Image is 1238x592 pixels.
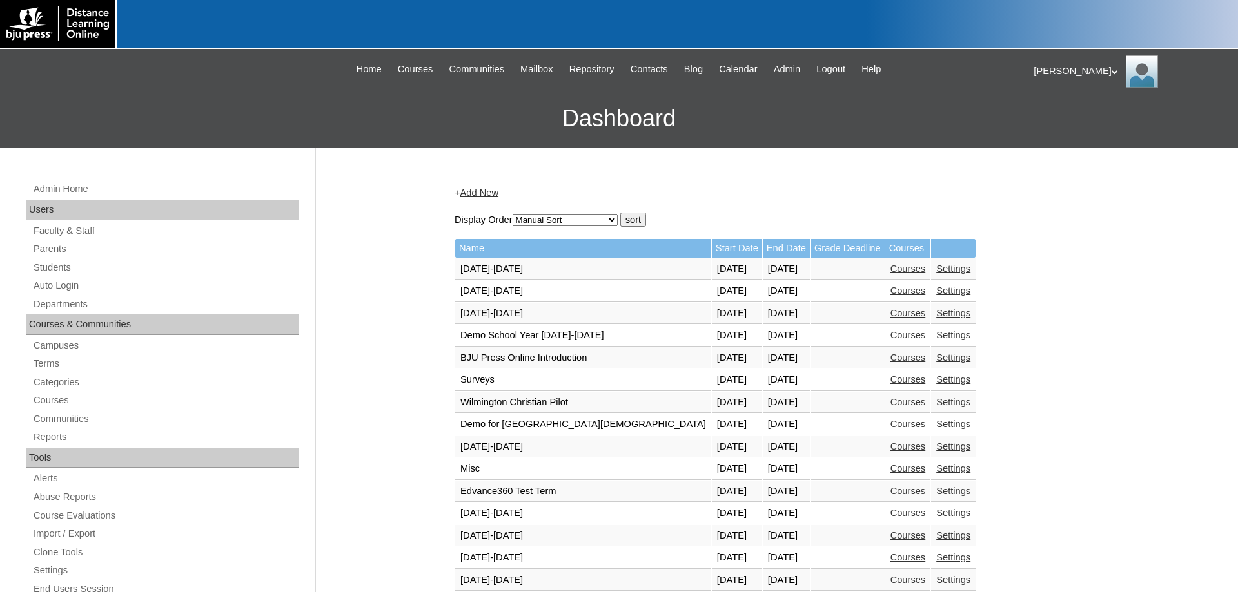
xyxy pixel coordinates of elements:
[442,62,511,77] a: Communities
[763,369,810,391] td: [DATE]
[6,90,1232,148] h3: Dashboard
[712,525,762,547] td: [DATE]
[455,325,711,347] td: Demo School Year [DATE]-[DATE]
[712,62,763,77] a: Calendar
[455,525,711,547] td: [DATE]-[DATE]
[460,187,498,198] a: Add New
[763,481,810,502] td: [DATE]
[684,62,703,77] span: Blog
[32,562,299,578] a: Settings
[763,569,810,591] td: [DATE]
[890,508,926,518] a: Courses
[26,200,299,220] div: Users
[455,414,711,435] td: Demo for [GEOGRAPHIC_DATA][DEMOGRAPHIC_DATA]
[455,280,711,302] td: [DATE]-[DATE]
[32,544,299,560] a: Clone Tools
[719,62,757,77] span: Calendar
[936,530,970,540] a: Settings
[678,62,709,77] a: Blog
[763,458,810,480] td: [DATE]
[624,62,674,77] a: Contacts
[455,258,711,280] td: [DATE]-[DATE]
[816,62,845,77] span: Logout
[890,285,926,296] a: Courses
[712,436,762,458] td: [DATE]
[890,441,926,452] a: Courses
[763,325,810,347] td: [DATE]
[890,352,926,363] a: Courses
[890,530,926,540] a: Courses
[763,436,810,458] td: [DATE]
[712,280,762,302] td: [DATE]
[763,303,810,325] td: [DATE]
[936,552,970,562] a: Settings
[455,547,711,569] td: [DATE]-[DATE]
[32,392,299,408] a: Courses
[26,314,299,335] div: Courses & Communities
[32,356,299,372] a: Terms
[32,241,299,257] a: Parents
[712,325,762,347] td: [DATE]
[811,239,885,258] td: Grade Deadline
[890,263,926,274] a: Courses
[455,239,711,258] td: Name
[763,392,810,414] td: [DATE]
[455,213,1093,227] form: Display Order
[936,486,970,496] a: Settings
[936,285,970,296] a: Settings
[885,239,931,258] td: Courses
[763,347,810,369] td: [DATE]
[631,62,668,77] span: Contacts
[936,397,970,407] a: Settings
[774,62,801,77] span: Admin
[455,347,711,369] td: BJU Press Online Introduction
[936,441,970,452] a: Settings
[712,547,762,569] td: [DATE]
[32,374,299,390] a: Categories
[32,470,299,486] a: Alerts
[936,374,970,385] a: Settings
[32,508,299,524] a: Course Evaluations
[712,414,762,435] td: [DATE]
[890,308,926,318] a: Courses
[32,411,299,427] a: Communities
[712,481,762,502] td: [DATE]
[936,575,970,585] a: Settings
[449,62,504,77] span: Communities
[936,308,970,318] a: Settings
[936,330,970,340] a: Settings
[514,62,560,77] a: Mailbox
[936,352,970,363] a: Settings
[32,260,299,276] a: Students
[350,62,388,77] a: Home
[763,525,810,547] td: [DATE]
[712,392,762,414] td: [DATE]
[32,338,299,354] a: Campuses
[936,263,970,274] a: Settings
[712,502,762,524] td: [DATE]
[861,62,881,77] span: Help
[712,258,762,280] td: [DATE]
[712,303,762,325] td: [DATE]
[890,374,926,385] a: Courses
[6,6,109,41] img: logo-white.png
[32,429,299,445] a: Reports
[569,62,614,77] span: Repository
[855,62,887,77] a: Help
[890,552,926,562] a: Courses
[810,62,852,77] a: Logout
[455,458,711,480] td: Misc
[1034,55,1225,88] div: [PERSON_NAME]
[890,419,926,429] a: Courses
[763,239,810,258] td: End Date
[26,448,299,468] div: Tools
[712,458,762,480] td: [DATE]
[32,278,299,294] a: Auto Login
[32,181,299,197] a: Admin Home
[890,330,926,340] a: Courses
[712,569,762,591] td: [DATE]
[391,62,440,77] a: Courses
[455,369,711,391] td: Surveys
[520,62,553,77] span: Mailbox
[620,213,646,227] input: sort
